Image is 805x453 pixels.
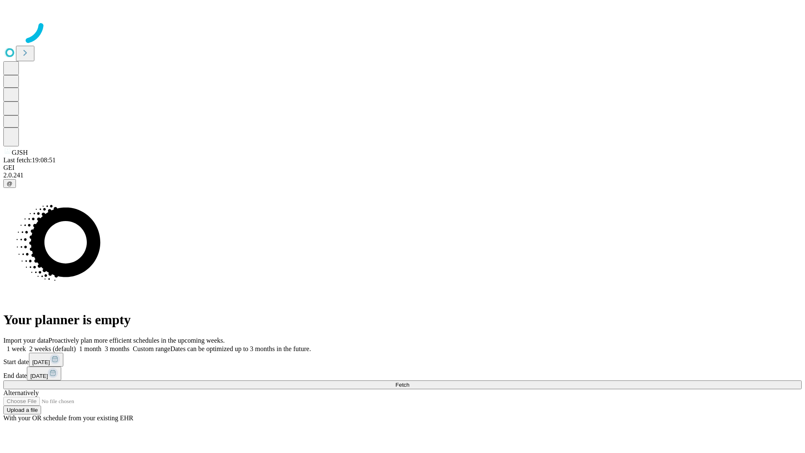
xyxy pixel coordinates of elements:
[7,345,26,352] span: 1 week
[3,337,49,344] span: Import your data
[3,367,802,380] div: End date
[3,380,802,389] button: Fetch
[395,382,409,388] span: Fetch
[133,345,170,352] span: Custom range
[170,345,311,352] span: Dates can be optimized up to 3 months in the future.
[3,179,16,188] button: @
[79,345,101,352] span: 1 month
[3,172,802,179] div: 2.0.241
[3,312,802,328] h1: Your planner is empty
[3,406,41,414] button: Upload a file
[30,373,48,379] span: [DATE]
[3,353,802,367] div: Start date
[105,345,130,352] span: 3 months
[3,164,802,172] div: GEI
[12,149,28,156] span: GJSH
[3,156,56,164] span: Last fetch: 19:08:51
[27,367,61,380] button: [DATE]
[3,414,133,422] span: With your OR schedule from your existing EHR
[29,353,63,367] button: [DATE]
[32,359,50,365] span: [DATE]
[49,337,225,344] span: Proactively plan more efficient schedules in the upcoming weeks.
[3,389,39,396] span: Alternatively
[7,180,13,187] span: @
[29,345,76,352] span: 2 weeks (default)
